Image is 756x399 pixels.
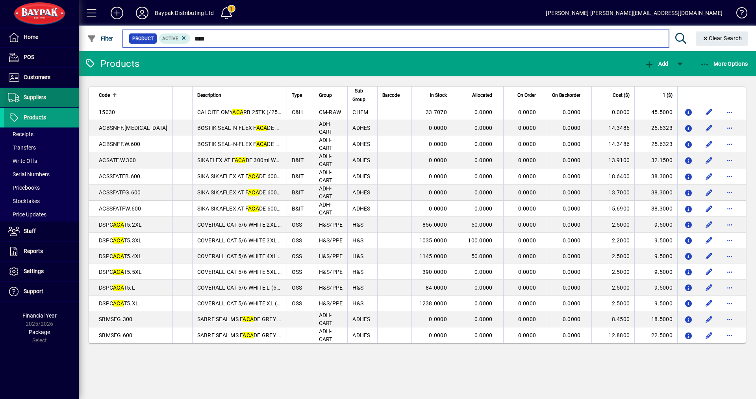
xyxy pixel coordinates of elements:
td: 18.5000 [634,311,677,327]
span: SABRE SEAL MS F DE GREY 600ml [197,332,293,338]
em: ACA [235,157,246,163]
button: More options [723,281,736,294]
a: Transfers [4,141,79,154]
a: POS [4,48,79,67]
div: Group [319,91,343,100]
span: SIKA SIKAFLEX AT F DE 600ml GREY [197,189,299,196]
span: Support [24,288,43,294]
span: Staff [24,228,36,234]
span: ACSSFATFG.600 [99,189,141,196]
span: COVERALL CAT 5/6 WHITE 2XL (50) [197,222,289,228]
em: ACA [256,141,267,147]
td: 38.3000 [634,185,677,201]
span: COVERALL CAT 5/6 WHITE 4XL (50) [197,253,289,259]
span: 0.0000 [518,269,536,275]
span: H&S [352,269,363,275]
span: SBMSFG.300 [99,316,133,322]
span: Settings [24,268,44,274]
span: CALCITE OMY RB 25TK (/25KG) [197,109,287,115]
div: Type [292,91,309,100]
span: 0.0000 [429,332,447,338]
button: Edit [703,250,715,262]
span: ADHES [352,189,370,196]
span: OSS [292,269,302,275]
span: ADHES [352,205,370,212]
td: 8.4500 [591,311,634,327]
button: Edit [703,281,715,294]
span: 0.0000 [563,237,581,244]
span: Products [24,114,46,120]
button: More options [723,218,736,231]
button: More options [723,329,736,342]
span: DSPC T5.L [99,284,135,291]
span: OSS [292,222,302,228]
span: More Options [700,61,748,67]
span: Customers [24,74,50,80]
button: More options [723,138,736,150]
a: Staff [4,222,79,241]
button: Add [104,6,130,20]
span: Product [132,35,154,42]
button: More options [723,250,736,262]
span: 0.0000 [563,316,581,322]
span: DSPC T5.4XL [99,253,142,259]
span: SBMSFG.600 [99,332,133,338]
span: CM-RAW [319,109,341,115]
span: DSPC T5.5XL [99,269,142,275]
button: More options [723,234,736,247]
span: H&S/PPE [319,300,343,307]
td: 45.5000 [634,104,677,120]
button: More options [723,297,736,310]
td: 2.5000 [591,296,634,311]
span: ADH-CART [319,153,333,167]
td: 38.3000 [634,168,677,185]
div: Baypak Distributing Ltd [155,7,214,19]
td: 13.9100 [591,152,634,168]
span: H&S/PPE [319,222,343,228]
button: Edit [703,297,715,310]
span: 15030 [99,109,115,115]
span: DSPC T5.3XL [99,237,142,244]
button: Edit [703,170,715,183]
button: Edit [703,202,715,215]
button: More options [723,266,736,278]
span: 1035.0000 [419,237,447,244]
div: Barcode [382,91,407,100]
span: ADH-CART [319,121,333,135]
span: SIKAFLEX AT F DE 300ml WHITE [197,157,288,163]
span: ADH-CART [319,201,333,216]
td: 25.6323 [634,120,677,136]
td: 0.0000 [591,104,634,120]
span: BOSTIK SEAL-N-FLEX F DE WHITE 600ml [197,141,309,147]
span: 0.0000 [563,157,581,163]
span: 0.0000 [518,109,536,115]
span: ACSATF.W.300 [99,157,136,163]
span: 33.7070 [426,109,447,115]
span: ADHES [352,125,370,131]
td: 2.5000 [591,248,634,264]
span: 0.0000 [429,141,447,147]
span: 0.0000 [563,253,581,259]
td: 9.5000 [634,264,677,280]
span: BOSTIK SEAL-N-FLEX F DE GREY 600ml [197,125,307,131]
button: More options [723,122,736,134]
button: Edit [703,138,715,150]
button: Profile [130,6,155,20]
span: Sub Group [352,87,365,104]
mat-chip: Activation Status: Active [159,33,191,44]
span: Cost ($) [613,91,630,100]
em: ACA [113,284,124,291]
a: Pricebooks [4,181,79,194]
button: Clear [696,31,749,46]
span: 0.0000 [563,189,581,196]
em: ACA [256,125,267,131]
span: 1 ($) [663,91,673,100]
span: 50.0000 [471,253,493,259]
span: COVERALL CAT 5/6 WHITE 5XL (50) [197,269,289,275]
td: 14.3486 [591,120,634,136]
span: 1145.0000 [419,253,447,259]
span: OSS [292,284,302,291]
span: 0.0000 [474,332,493,338]
span: Reports [24,248,43,254]
span: ADH-CART [319,185,333,199]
